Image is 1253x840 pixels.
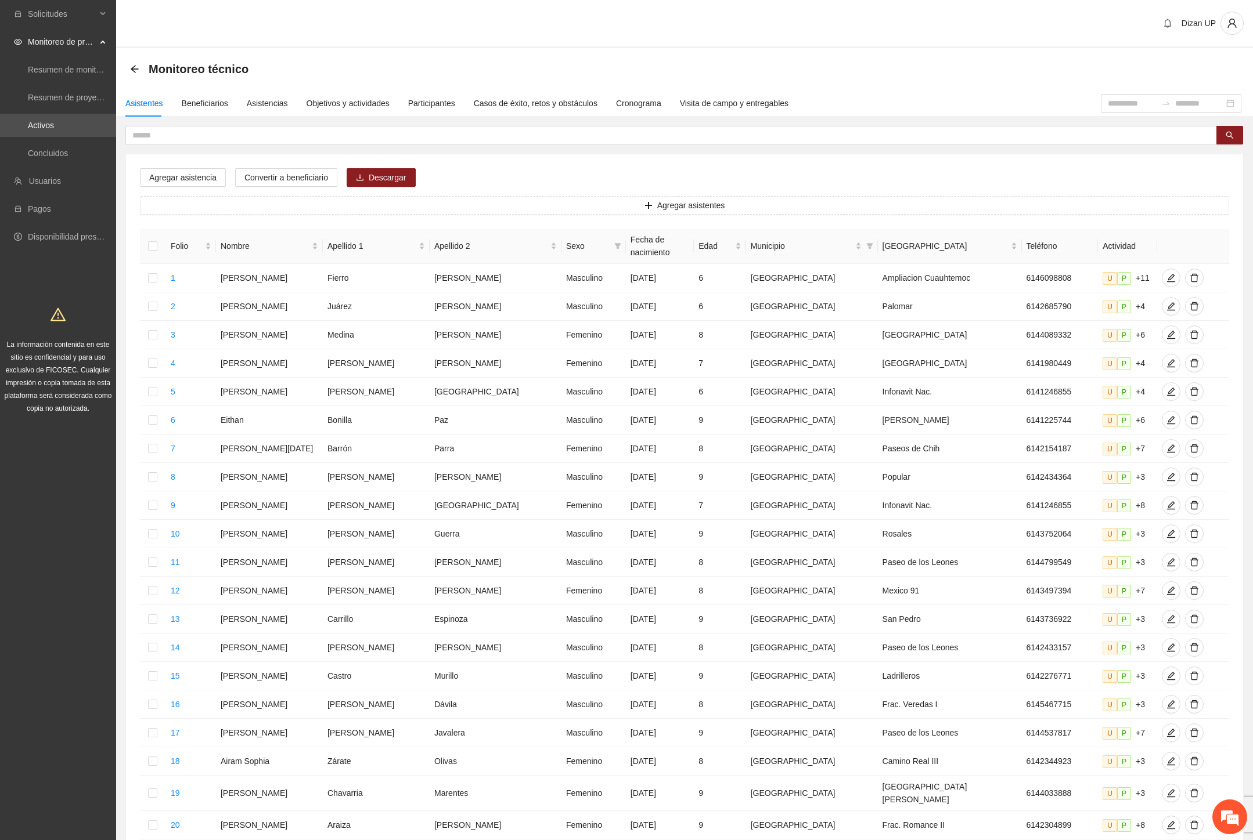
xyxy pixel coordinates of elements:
[430,463,561,491] td: [PERSON_NAME]
[1186,643,1203,652] span: delete
[171,614,180,624] a: 13
[614,242,621,249] span: filter
[171,643,180,652] a: 14
[1162,728,1180,737] span: edit
[878,491,1022,520] td: Infonavit Nac.
[1185,784,1204,802] button: delete
[1022,321,1099,349] td: 6144089332
[561,321,626,349] td: Femenino
[430,577,561,605] td: [PERSON_NAME]
[1162,820,1180,830] span: edit
[878,264,1022,292] td: Ampliacion Cuauhtemoc
[166,229,216,264] th: Folio
[1117,528,1131,541] span: P
[1185,695,1204,714] button: delete
[28,2,96,26] span: Solicitudes
[474,97,597,110] div: Casos de éxito, retos y obstáculos
[434,240,548,252] span: Apellido 2
[1162,784,1180,802] button: edit
[1186,330,1203,339] span: delete
[1103,556,1117,569] span: U
[864,237,876,255] span: filter
[1220,12,1244,35] button: user
[1117,556,1131,569] span: P
[1186,557,1203,567] span: delete
[746,435,878,463] td: [GEOGRAPHIC_DATA]
[1103,443,1117,455] span: U
[1185,269,1204,287] button: delete
[1162,411,1180,429] button: edit
[626,378,694,406] td: [DATE]
[1098,264,1157,292] td: +11
[1117,357,1131,370] span: P
[746,349,878,378] td: [GEOGRAPHIC_DATA]
[1162,302,1180,311] span: edit
[616,97,661,110] div: Cronograma
[1162,415,1180,425] span: edit
[1103,471,1117,484] span: U
[430,292,561,321] td: [PERSON_NAME]
[1098,229,1157,264] th: Actividad
[1162,444,1180,453] span: edit
[28,149,68,158] a: Concluidos
[746,229,878,264] th: Municipio
[626,463,694,491] td: [DATE]
[1022,264,1099,292] td: 6146098808
[171,472,175,481] a: 8
[323,577,430,605] td: [PERSON_NAME]
[694,378,746,406] td: 6
[694,321,746,349] td: 8
[1162,472,1180,481] span: edit
[878,292,1022,321] td: Palomar
[626,321,694,349] td: [DATE]
[694,406,746,435] td: 9
[1162,524,1180,543] button: edit
[1103,386,1117,399] span: U
[1185,610,1204,628] button: delete
[1185,382,1204,401] button: delete
[149,171,217,184] span: Agregar asistencia
[694,435,746,463] td: 8
[1185,667,1204,685] button: delete
[235,168,337,187] button: Convertir a beneficiario
[878,435,1022,463] td: Paseos de Chih
[221,240,309,252] span: Nombre
[171,240,203,252] span: Folio
[561,349,626,378] td: Femenino
[323,435,430,463] td: Barrón
[626,292,694,321] td: [DATE]
[1098,548,1157,577] td: +3
[1022,349,1099,378] td: 6141980449
[5,341,112,412] span: La información contenida en este sitio es confidencial y para uso exclusivo de FICOSEC. Cualquier...
[171,415,175,425] a: 6
[356,173,364,183] span: download
[1162,269,1180,287] button: edit
[1022,292,1099,321] td: 6142685790
[1216,126,1243,144] button: search
[1098,292,1157,321] td: +4
[323,378,430,406] td: [PERSON_NAME]
[171,788,180,798] a: 19
[694,491,746,520] td: 7
[1185,581,1204,600] button: delete
[746,378,878,406] td: [GEOGRAPHIC_DATA]
[216,292,323,321] td: [PERSON_NAME]
[1022,548,1099,577] td: 6144799549
[694,264,746,292] td: 6
[171,302,175,311] a: 2
[878,378,1022,406] td: Infonavit Nac.
[1162,581,1180,600] button: edit
[1117,300,1131,313] span: P
[347,168,416,187] button: downloadDescargar
[1186,444,1203,453] span: delete
[1162,468,1180,486] button: edit
[1186,273,1203,283] span: delete
[626,406,694,435] td: [DATE]
[561,463,626,491] td: Masculino
[1098,520,1157,548] td: +3
[323,349,430,378] td: [PERSON_NAME]
[430,406,561,435] td: Paz
[430,264,561,292] td: [PERSON_NAME]
[1226,131,1234,140] span: search
[1098,463,1157,491] td: +3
